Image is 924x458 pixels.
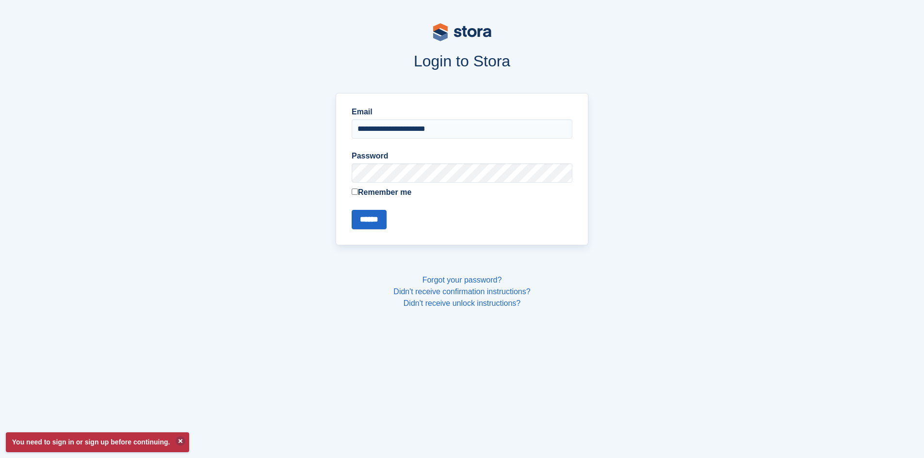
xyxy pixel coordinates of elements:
[352,189,358,195] input: Remember me
[433,23,491,41] img: stora-logo-53a41332b3708ae10de48c4981b4e9114cc0af31d8433b30ea865607fb682f29.svg
[352,106,572,118] label: Email
[393,287,530,296] a: Didn't receive confirmation instructions?
[151,52,774,70] h1: Login to Stora
[404,299,520,307] a: Didn't receive unlock instructions?
[352,187,572,198] label: Remember me
[422,276,502,284] a: Forgot your password?
[352,150,572,162] label: Password
[6,432,189,452] p: You need to sign in or sign up before continuing.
